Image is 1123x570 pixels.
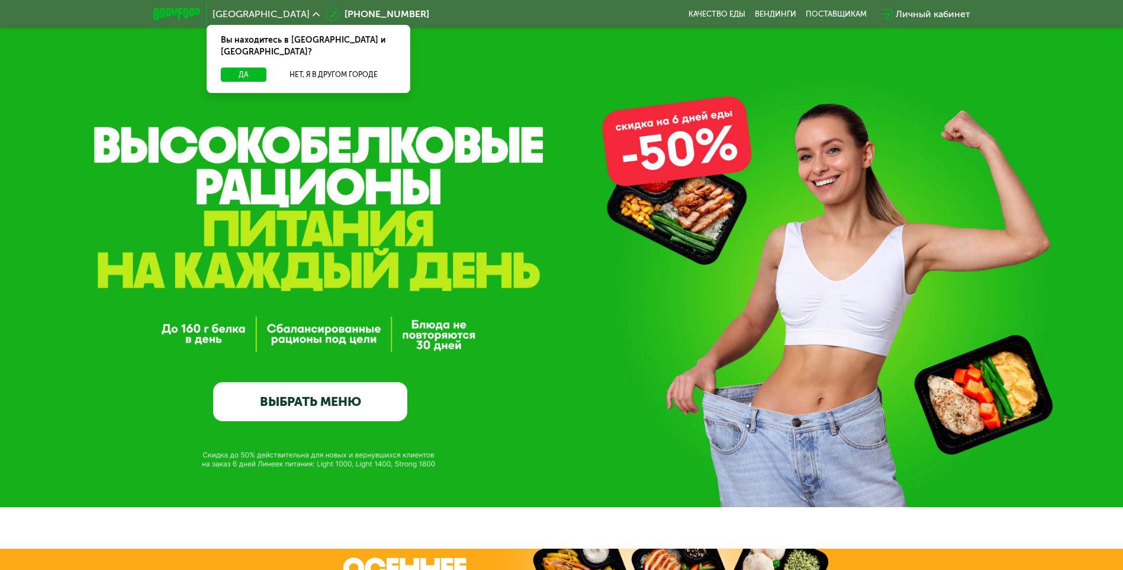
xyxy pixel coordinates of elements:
div: Личный кабинет [896,7,970,21]
a: Качество еды [688,9,745,19]
a: [PHONE_NUMBER] [326,7,429,21]
a: ВЫБРАТЬ МЕНЮ [213,382,407,421]
a: Вендинги [755,9,796,19]
button: Нет, я в другом городе [271,68,396,82]
span: [GEOGRAPHIC_DATA] [213,9,310,19]
button: Да [221,68,266,82]
div: Вы находитесь в [GEOGRAPHIC_DATA] и [GEOGRAPHIC_DATA]? [207,25,410,68]
div: поставщикам [806,9,867,19]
